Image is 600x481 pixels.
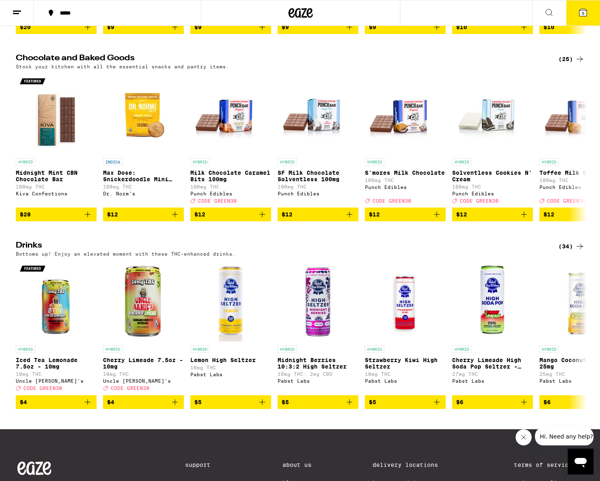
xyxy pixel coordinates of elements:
p: HYBRID [539,158,559,165]
a: Open page for SF Milk Chocolate Solventless 100mg from Punch Edibles [278,73,358,208]
p: Lemon High Seltzer [190,357,271,363]
p: 100mg THC [190,184,271,189]
div: Pabst Labs [452,378,533,384]
span: $10 [543,24,554,30]
button: Add to bag [365,208,446,221]
div: Punch Edibles [365,184,446,190]
div: Uncle [PERSON_NAME]'s [103,378,184,384]
p: 100mg THC [16,184,97,189]
p: Cherry Limeade 7.5oz - 10mg [103,357,184,370]
p: HYBRID [16,345,35,353]
div: Dr. Norm's [103,191,184,196]
p: 100mg THC [278,184,358,189]
p: Midnight Berries 10:3:2 High Seltzer [278,357,358,370]
p: HYBRID [278,345,297,353]
span: CODE GREEN30 [460,198,499,203]
span: CODE GREEN30 [198,198,237,203]
span: 5 [582,11,584,16]
img: Punch Edibles - S'mores Milk Chocolate [365,73,446,154]
a: Open page for S'mores Milk Chocolate from Punch Edibles [365,73,446,208]
p: 10mg THC [190,365,271,370]
button: Add to bag [365,20,446,34]
div: Pabst Labs [190,372,271,377]
iframe: Message from company [535,428,594,445]
a: Open page for Cherry Limeade 7.5oz - 10mg from Uncle Arnie's [103,261,184,395]
p: S'mores Milk Chocolate [365,170,446,176]
span: $9 [194,24,202,30]
p: 27mg THC [452,371,533,377]
span: $4 [20,399,27,405]
span: $12 [456,211,467,218]
span: $28 [20,211,31,218]
div: Uncle [PERSON_NAME]'s [16,378,97,384]
button: Add to bag [278,395,358,409]
a: Open page for Iced Tea Lemonade 7.5oz - 10mg from Uncle Arnie's [16,261,97,395]
span: CODE GREEN30 [373,198,411,203]
p: Cherry Limeade High Soda Pop Seltzer - 25mg [452,357,533,370]
button: Add to bag [103,395,184,409]
button: Add to bag [278,208,358,221]
span: $12 [107,211,118,218]
div: Kiva Confections [16,191,97,196]
span: $20 [20,24,31,30]
a: Open page for Cherry Limeade High Soda Pop Seltzer - 25mg from Pabst Labs [452,261,533,395]
div: Pabst Labs [365,378,446,384]
p: Iced Tea Lemonade 7.5oz - 10mg [16,357,97,370]
span: $10 [456,24,467,30]
button: Add to bag [16,395,97,409]
span: CODE GREEN30 [23,386,62,391]
div: Punch Edibles [278,191,358,196]
img: Pabst Labs - Cherry Limeade High Soda Pop Seltzer - 25mg [452,261,533,341]
p: HYBRID [16,158,35,165]
a: Support [185,462,221,468]
span: CODE GREEN30 [111,386,149,391]
div: Punch Edibles [190,191,271,196]
span: $5 [194,399,202,405]
p: HYBRID [539,345,559,353]
span: $5 [282,399,289,405]
a: Open page for Midnight Berries 10:3:2 High Seltzer from Pabst Labs [278,261,358,395]
p: INDICA [103,158,122,165]
button: Add to bag [190,395,271,409]
span: $6 [456,399,463,405]
img: Uncle Arnie's - Cherry Limeade 7.5oz - 10mg [103,261,184,341]
p: 10mg THC [365,371,446,377]
img: Punch Edibles - SF Milk Chocolate Solventless 100mg [278,73,358,154]
span: $9 [369,24,376,30]
span: $9 [107,24,114,30]
p: Max Dose: Snickerdoodle Mini Cookie - Indica [103,170,184,182]
p: Strawberry Kiwi High Seltzer [365,357,446,370]
button: Add to bag [190,208,271,221]
a: Open page for Midnight Mint CBN Chocolate Bar from Kiva Confections [16,73,97,208]
span: $9 [282,24,289,30]
a: Open page for Strawberry Kiwi High Seltzer from Pabst Labs [365,261,446,395]
p: Bottoms up! Enjoy an elevated moment with these THC-enhanced drinks. [16,251,236,256]
a: About Us [282,462,312,468]
a: Open page for Lemon High Seltzer from Pabst Labs [190,261,271,395]
button: Add to bag [16,20,97,34]
p: HYBRID [452,345,472,353]
button: Add to bag [452,395,533,409]
p: HYBRID [278,158,297,165]
img: Punch Edibles - Milk Chocolate Caramel Bits 100mg [190,73,271,154]
p: HYBRID [190,345,210,353]
span: $12 [282,211,293,218]
p: 10mg THC [16,371,97,377]
p: Midnight Mint CBN Chocolate Bar [16,170,97,182]
button: Add to bag [103,20,184,34]
div: Punch Edibles [452,191,533,196]
button: Add to bag [190,20,271,34]
span: $12 [369,211,380,218]
img: Kiva Confections - Midnight Mint CBN Chocolate Bar [16,73,97,154]
img: Pabst Labs - Strawberry Kiwi High Seltzer [365,261,446,341]
a: (34) [558,242,585,251]
button: Add to bag [452,20,533,34]
button: Add to bag [452,208,533,221]
button: Add to bag [365,395,446,409]
a: Open page for Milk Chocolate Caramel Bits 100mg from Punch Edibles [190,73,271,208]
button: 5 [566,0,600,25]
p: HYBRID [365,345,384,353]
p: SF Milk Chocolate Solventless 100mg [278,170,358,182]
img: Uncle Arnie's - Iced Tea Lemonade 7.5oz - 10mg [16,261,97,341]
span: CODE GREEN30 [547,198,586,203]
